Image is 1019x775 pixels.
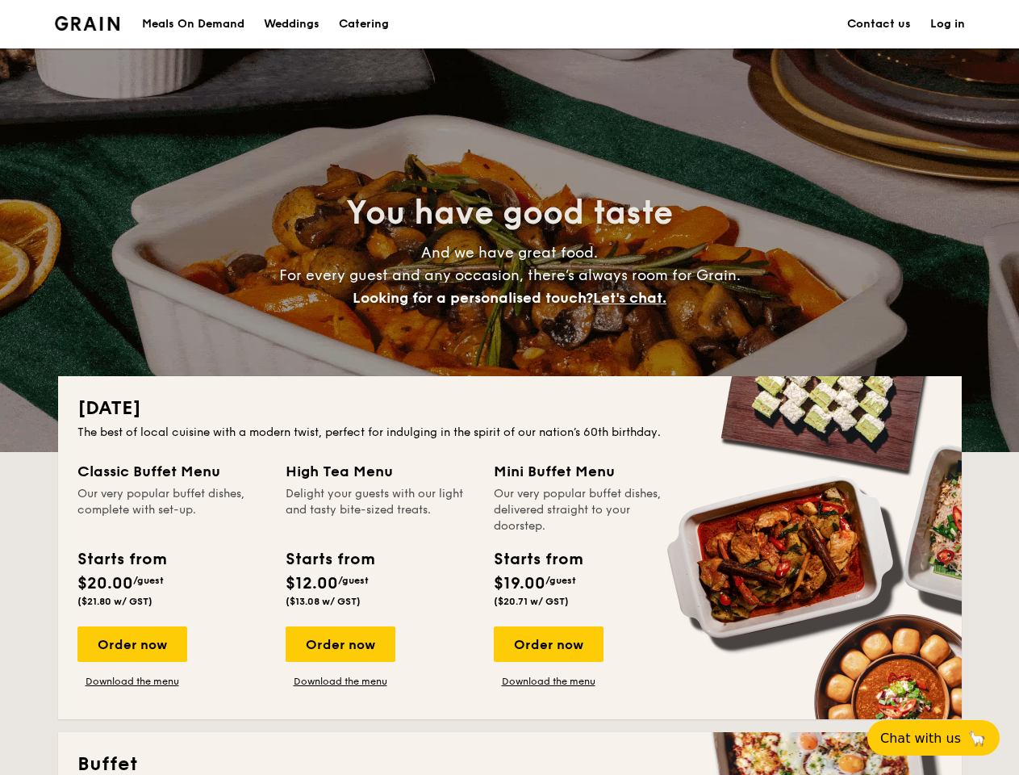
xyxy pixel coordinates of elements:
div: Order now [494,626,603,662]
div: Order now [77,626,187,662]
span: ($20.71 w/ GST) [494,596,569,607]
div: Delight your guests with our light and tasty bite-sized treats. [286,486,474,534]
div: Starts from [77,547,165,572]
span: ($21.80 w/ GST) [77,596,152,607]
span: 🦙 [967,729,987,748]
span: And we have great food. For every guest and any occasion, there’s always room for Grain. [279,244,741,307]
span: You have good taste [346,194,673,232]
div: Starts from [286,547,374,572]
span: $19.00 [494,574,545,593]
a: Download the menu [77,675,187,688]
div: Starts from [494,547,582,572]
div: The best of local cuisine with a modern twist, perfect for indulging in the spirit of our nation’... [77,425,942,441]
span: $20.00 [77,574,133,593]
div: High Tea Menu [286,460,474,483]
span: ($13.08 w/ GST) [286,596,361,607]
span: Chat with us [880,731,961,746]
a: Download the menu [494,675,603,688]
a: Logotype [55,16,120,31]
span: /guest [338,575,369,586]
div: Mini Buffet Menu [494,460,683,483]
span: Looking for a personalised touch? [353,289,593,307]
a: Download the menu [286,675,395,688]
div: Order now [286,626,395,662]
div: Classic Buffet Menu [77,460,266,483]
h2: [DATE] [77,396,942,421]
div: Our very popular buffet dishes, complete with set-up. [77,486,266,534]
span: /guest [545,575,576,586]
span: Let's chat. [593,289,666,307]
span: /guest [133,575,164,586]
span: $12.00 [286,574,338,593]
button: Chat with us🦙 [867,720,1000,756]
div: Our very popular buffet dishes, delivered straight to your doorstep. [494,486,683,534]
img: Grain [55,16,120,31]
